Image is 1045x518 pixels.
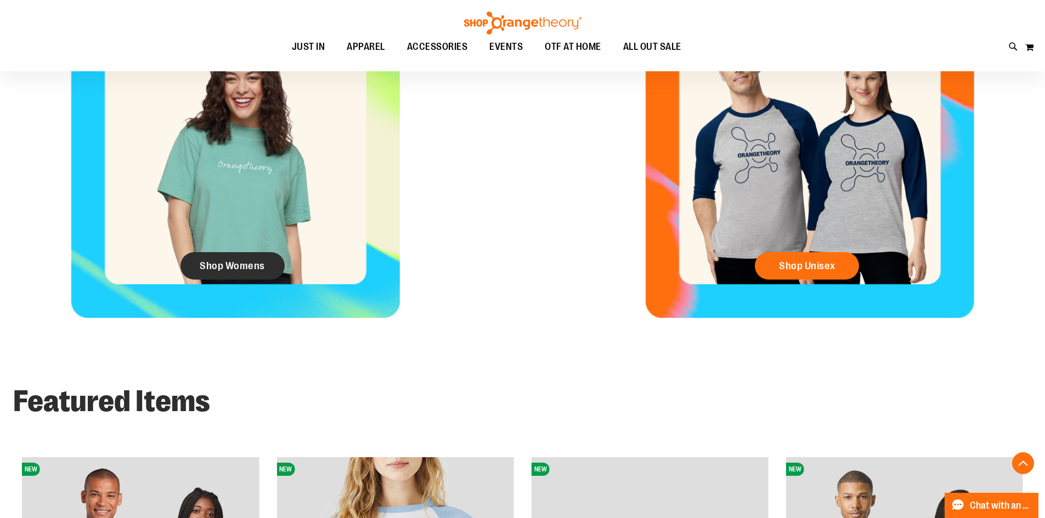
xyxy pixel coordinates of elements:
[180,252,285,280] a: Shop Womens
[276,463,295,476] span: NEW
[489,35,523,59] span: EVENTS
[462,12,583,35] img: Shop Orangetheory
[407,35,468,59] span: ACCESSORIES
[13,384,210,418] strong: Featured Items
[755,252,859,280] a: Shop Unisex
[623,35,681,59] span: ALL OUT SALE
[545,35,601,59] span: OTF AT HOME
[292,35,325,59] span: JUST IN
[779,260,835,272] span: Shop Unisex
[945,493,1039,518] button: Chat with an Expert
[200,260,265,272] span: Shop Womens
[786,463,804,476] span: NEW
[347,35,385,59] span: APPAREL
[532,463,550,476] span: NEW
[970,500,1032,511] span: Chat with an Expert
[1012,452,1034,474] button: Back To Top
[22,463,40,476] span: NEW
